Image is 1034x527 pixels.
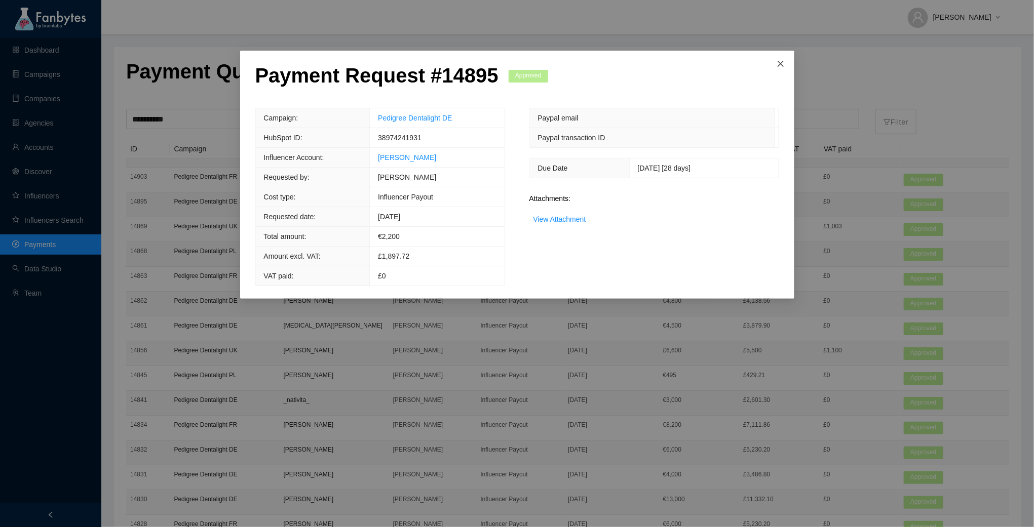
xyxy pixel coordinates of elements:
span: [DATE] [378,213,400,221]
p: Payment Request # 14895 [255,63,499,88]
span: Total amount: [264,232,307,240]
span: Campaign: [264,114,298,122]
span: close [777,60,785,68]
span: £0 [378,272,386,280]
span: Requested by: [264,173,310,181]
span: Approved [509,70,548,83]
span: Influencer Payout [378,193,433,201]
a: [PERSON_NAME] [378,153,436,161]
span: Amount excl. VAT: [264,252,321,260]
span: Paypal email [538,114,579,122]
span: £1,897.72 [378,252,409,260]
span: HubSpot ID: [264,134,302,142]
span: € 2,200 [378,232,400,240]
span: Requested date: [264,213,316,221]
span: 38974241931 [378,134,422,142]
a: Pedigree Dentalight DE [378,114,452,122]
span: [DATE] [28 days] [638,164,691,172]
a: View Attachment [533,215,586,223]
span: Influencer Account: [264,153,324,161]
span: [PERSON_NAME] [378,173,436,181]
span: VAT paid: [264,272,294,280]
span: Due Date [538,164,568,172]
span: Cost type: [264,193,296,201]
button: Close [767,51,794,78]
span: Paypal transaction ID [538,134,605,142]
